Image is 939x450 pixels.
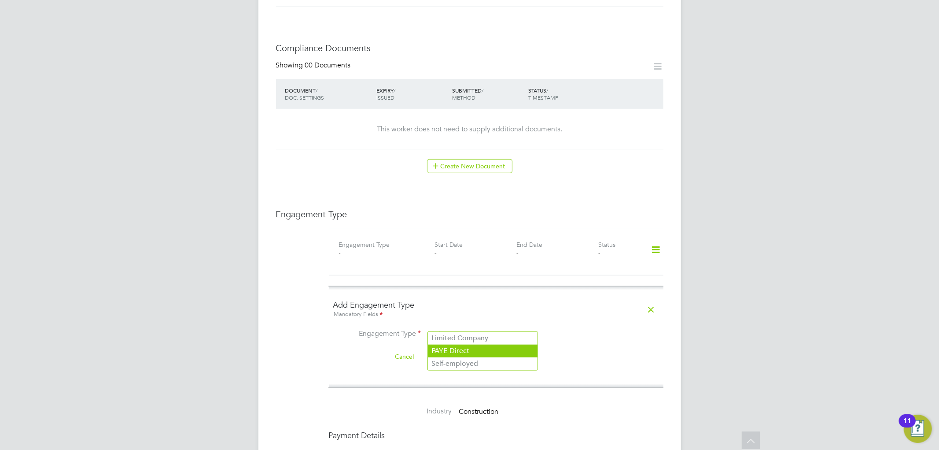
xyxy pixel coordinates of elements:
[428,345,538,357] li: PAYE Direct
[516,249,598,257] div: -
[598,249,639,257] div: -
[903,421,911,432] div: 11
[450,82,527,105] div: SUBMITTED
[285,94,324,101] span: DOC. SETTINGS
[329,407,452,416] label: Industry
[598,241,615,249] label: Status
[516,241,542,249] label: End Date
[528,94,558,101] span: TIMESTAMP
[333,329,421,338] label: Engagement Type
[435,249,516,257] div: -
[339,241,390,249] label: Engagement Type
[316,87,318,94] span: /
[305,61,351,70] span: 00 Documents
[333,310,659,320] div: Mandatory Fields
[276,42,663,54] h3: Compliance Documents
[333,300,659,320] h4: Add Engagement Type
[546,87,548,94] span: /
[374,82,450,105] div: EXPIRY
[459,408,499,417] span: Construction
[453,94,476,101] span: METHOD
[329,430,663,440] h4: Payment Details
[283,82,374,105] div: DOCUMENT
[482,87,484,94] span: /
[428,357,538,370] li: Self-employed
[427,159,512,173] button: Create New Document
[428,328,537,341] input: Select one
[339,249,421,257] div: -
[276,61,353,70] div: Showing
[285,125,655,134] div: This worker does not need to supply additional documents.
[904,415,932,443] button: Open Resource Center, 11 new notifications
[394,87,395,94] span: /
[526,82,602,105] div: STATUS
[276,208,663,220] h3: Engagement Type
[435,241,463,249] label: Start Date
[376,94,394,101] span: ISSUED
[388,350,421,364] button: Cancel
[428,332,538,345] li: Limited Company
